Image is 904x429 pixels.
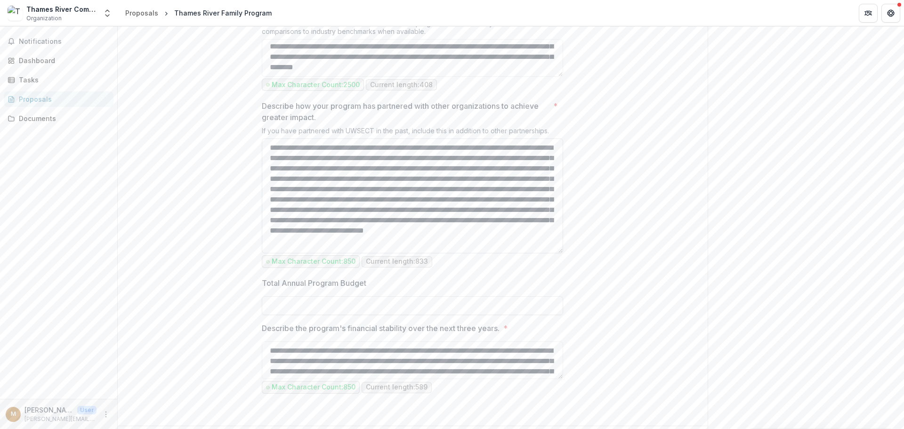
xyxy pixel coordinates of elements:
p: User [77,406,97,414]
p: [PERSON_NAME][EMAIL_ADDRESS][DOMAIN_NAME] [24,405,73,415]
div: michaelv@trfp.org [11,411,16,417]
a: Proposals [4,91,113,107]
div: Thames River Community Service, Inc. [26,4,97,14]
p: [PERSON_NAME][EMAIL_ADDRESS][DOMAIN_NAME] [24,415,97,423]
a: Dashboard [4,53,113,68]
button: Partners [859,4,878,23]
div: Proposals [125,8,158,18]
div: If you have partnered with UWSECT in the past, include this in addition to other partnerships. [262,127,563,138]
p: Max Character Count: 2500 [272,81,360,89]
nav: breadcrumb [121,6,275,20]
p: Describe how your program has partnered with other organizations to achieve greater impact. [262,100,549,123]
p: Current length: 589 [366,383,428,391]
p: Max Character Count: 850 [272,258,355,266]
img: Thames River Community Service, Inc. [8,6,23,21]
a: Documents [4,111,113,126]
p: Current length: 408 [370,81,433,89]
div: Dashboard [19,56,106,65]
button: More [100,409,112,420]
div: Proposals [19,94,106,104]
p: Total Annual Program Budget [262,277,366,289]
div: Thames River Family Program [174,8,272,18]
button: Get Help [881,4,900,23]
a: Proposals [121,6,162,20]
p: Max Character Count: 850 [272,383,355,391]
span: Organization [26,14,62,23]
a: Tasks [4,72,113,88]
p: Describe the program's financial stability over the next three years. [262,323,500,334]
button: Open entity switcher [101,4,114,23]
p: Current length: 833 [366,258,428,266]
div: Provide data and narrative that demonstrates the program's success last year. Include comparisons... [262,19,563,39]
div: Documents [19,113,106,123]
button: Notifications [4,34,113,49]
div: Tasks [19,75,106,85]
span: Notifications [19,38,110,46]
